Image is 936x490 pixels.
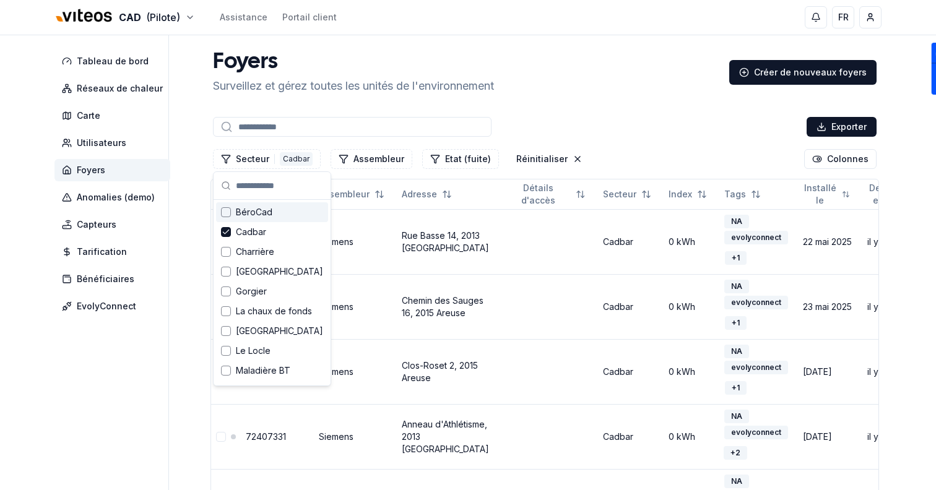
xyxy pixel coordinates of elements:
[54,295,175,317] a: EvolyConnect
[669,236,714,248] div: 0 kWh
[77,218,116,231] span: Capteurs
[77,300,136,312] span: EvolyConnect
[724,247,747,269] button: +1
[862,274,926,339] td: il y a 56 ans
[236,364,290,377] span: Maladière BT
[236,206,272,218] span: BéroCad
[724,446,747,460] div: + 2
[236,305,312,317] span: La chaux de fonds
[236,345,271,357] span: Le Locle
[213,50,494,75] h1: Foyers
[598,274,664,339] td: Cadbar
[725,251,747,265] div: + 1
[724,410,749,423] div: NA
[661,184,714,204] button: Not sorted. Click to sort ascending.
[236,246,274,258] span: Charrière
[402,295,483,318] a: Chemin des Sauges 16, 2015 Areuse
[54,4,195,31] button: CAD(Pilote)
[724,426,788,439] div: evolyconnect
[402,230,489,253] a: Rue Basse 14, 2013 [GEOGRAPHIC_DATA]
[280,152,313,166] div: Cadbar
[798,209,862,274] td: 22 mai 2025
[724,361,788,374] div: evolyconnect
[54,132,175,154] a: Utilisateurs
[798,339,862,404] td: [DATE]
[314,339,397,404] td: Siemens
[724,188,746,200] span: Tags
[724,296,788,309] div: evolyconnect
[717,184,768,204] button: Not sorted. Click to sort ascending.
[77,246,127,258] span: Tarification
[724,215,749,228] div: NA
[314,209,397,274] td: Siemens
[807,117,877,137] button: Exporter
[236,265,323,278] span: [GEOGRAPHIC_DATA]
[54,213,175,236] a: Capteurs
[54,50,175,72] a: Tableau de bord
[862,209,926,274] td: il y a 56 ans
[402,419,489,454] a: Anneau d'Athlétisme, 2013 [GEOGRAPHIC_DATA]
[862,404,926,469] td: il y a 56 ans
[213,149,321,169] button: Filtrer les lignes
[509,149,590,169] button: Réinitialiser les filtres
[54,77,175,100] a: Réseaux de chaleur
[77,273,134,285] span: Bénéficiaires
[77,137,126,149] span: Utilisateurs
[729,60,877,85] a: Créer de nouveaux foyers
[319,188,370,200] span: Assembleur
[803,182,837,207] span: Installé le
[598,209,664,274] td: Cadbar
[54,1,114,31] img: Viteos - CAD Logo
[77,82,163,95] span: Réseaux de chaleur
[724,231,788,244] div: evolyconnect
[402,360,478,383] a: Clos-Roset 2, 2015 Areuse
[596,184,659,204] button: Not sorted. Click to sort ascending.
[54,241,175,263] a: Tarification
[724,280,749,293] div: NA
[860,184,921,204] button: Sorted ascending. Click to sort descending.
[838,11,849,24] span: FR
[236,285,267,298] span: Gorgier
[798,404,862,469] td: [DATE]
[422,149,499,169] button: Filtrer les lignes
[54,268,175,290] a: Bénéficiaires
[724,377,747,399] button: +1
[213,77,494,95] p: Surveillez et gérez toutes les unités de l'environnement
[867,182,903,207] span: Dernièr envoi
[77,55,149,67] span: Tableau de bord
[402,188,437,200] span: Adresse
[498,184,593,204] button: Not sorted. Click to sort ascending.
[724,475,749,488] div: NA
[669,366,714,378] div: 0 kWh
[862,339,926,404] td: il y a 56 ans
[311,184,392,204] button: Not sorted. Click to sort ascending.
[804,149,877,169] button: Cocher les colonnes
[146,10,180,25] span: (Pilote)
[598,339,664,404] td: Cadbar
[282,11,337,24] a: Portail client
[394,184,459,204] button: Not sorted. Click to sort ascending.
[119,10,141,25] span: CAD
[54,186,175,208] a: Anomalies (demo)
[77,191,155,204] span: Anomalies (demo)
[314,274,397,339] td: Siemens
[246,431,286,442] a: 72407331
[832,6,854,28] button: FR
[598,404,664,469] td: Cadbar
[798,274,862,339] td: 23 mai 2025
[236,226,266,238] span: Cadbar
[77,164,105,176] span: Foyers
[795,184,857,204] button: Not sorted. Click to sort ascending.
[669,431,714,443] div: 0 kWh
[314,404,397,469] td: Siemens
[724,312,747,334] button: +1
[220,11,267,24] a: Assistance
[603,188,636,200] span: Secteur
[236,384,282,397] span: ND Sud-Est
[506,182,571,207] span: Détails d'accès
[236,325,323,337] span: [GEOGRAPHIC_DATA]
[725,316,747,330] div: + 1
[331,149,412,169] button: Filtrer les lignes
